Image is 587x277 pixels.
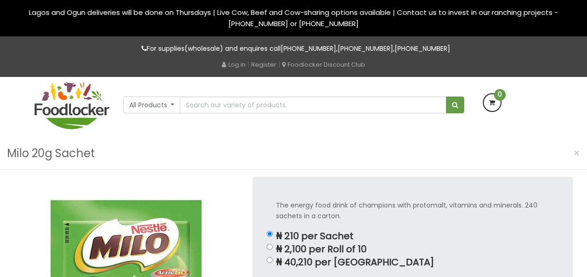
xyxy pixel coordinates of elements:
[251,60,276,69] a: Register
[267,257,273,263] input: ₦ 40,210 per [GEOGRAPHIC_DATA]
[281,44,336,53] a: [PHONE_NUMBER]
[29,7,558,28] span: Lagos and Ogun deliveries will be done on Thursdays | Live Cow, Beef and Cow-sharing options avai...
[267,231,273,237] input: ₦ 210 per Sachet
[282,60,365,69] a: Foodlocker Discount Club
[35,43,553,54] p: For supplies(wholesale) and enquires call , ,
[494,89,506,101] span: 0
[395,44,450,53] a: [PHONE_NUMBER]
[180,97,446,113] input: Search our variety of products
[267,244,273,250] input: ₦ 2,100 per Roll of 10
[35,82,109,129] img: FoodLocker
[338,44,393,53] a: [PHONE_NUMBER]
[7,145,95,162] h3: Milo 20g Sachet
[278,60,280,69] span: |
[276,244,550,255] p: ₦ 2,100 per Roll of 10
[569,144,585,163] button: Close
[222,60,246,69] a: Log in
[248,60,249,69] span: |
[573,146,580,160] span: ×
[276,257,550,268] p: ₦ 40,210 per [GEOGRAPHIC_DATA]
[123,97,181,113] button: All Products
[276,231,550,242] p: ₦ 210 per Sachet
[276,200,550,222] p: The energy food drink of champions with protomalt, vitamins and minerals. 240 sachets in a carton.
